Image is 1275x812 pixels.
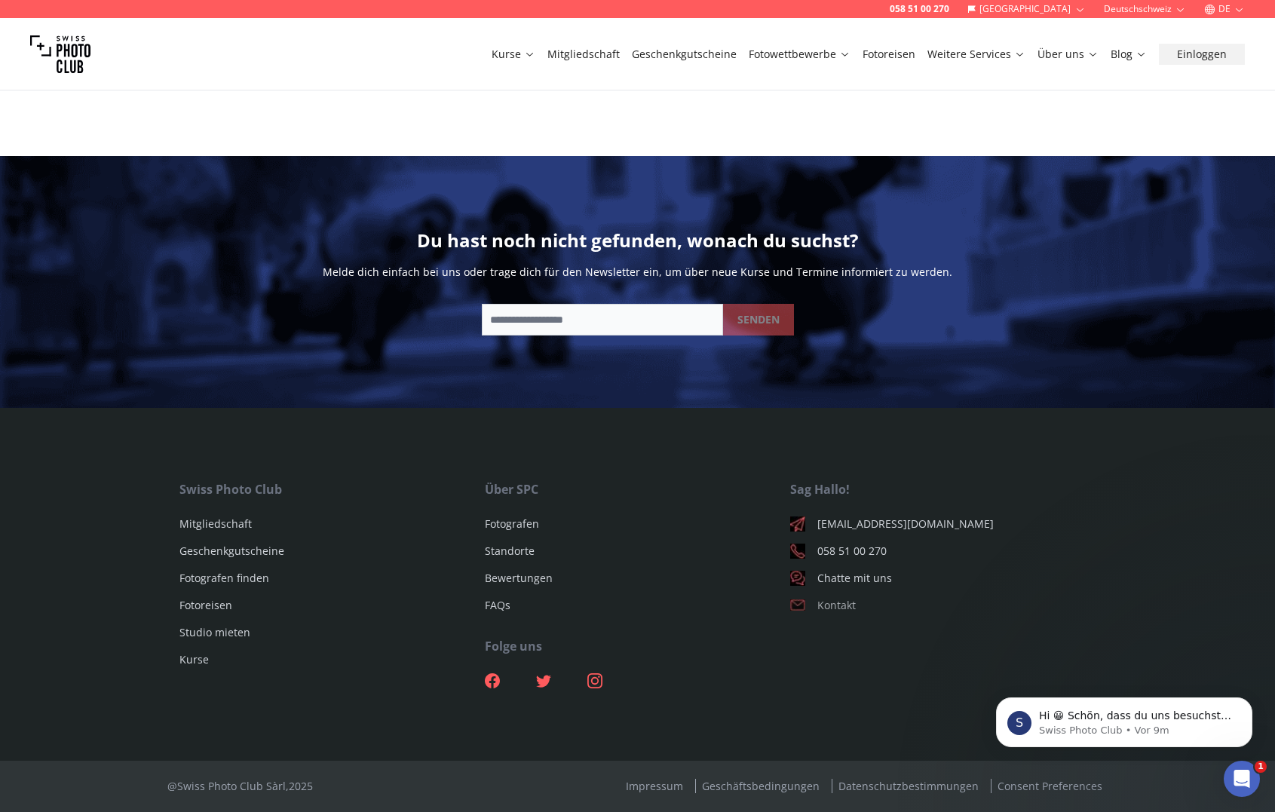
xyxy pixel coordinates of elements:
a: Datenschutzbestimmungen [832,779,985,793]
a: Impressum [620,779,689,793]
button: Geschenkgutscheine [626,44,743,65]
b: SENDEN [737,312,780,327]
button: Kurse [486,44,541,65]
a: Kurse [179,652,209,666]
button: Über uns [1031,44,1105,65]
a: Blog [1111,47,1147,62]
a: Studio mieten [179,625,250,639]
a: Mitgliedschaft [547,47,620,62]
button: Weitere Services [921,44,1031,65]
a: Über uns [1037,47,1099,62]
button: Blog [1105,44,1153,65]
iframe: Intercom live chat [1224,761,1260,797]
a: [EMAIL_ADDRESS][DOMAIN_NAME] [790,516,1096,532]
div: Über SPC [485,480,790,498]
iframe: Intercom notifications Nachricht [973,666,1275,771]
button: Mitgliedschaft [541,44,626,65]
a: 058 51 00 270 [790,544,1096,559]
a: Fotoreisen [863,47,915,62]
a: Chatte mit uns [790,571,1096,586]
div: Sag Hallo! [790,480,1096,498]
a: 058 51 00 270 [890,3,949,15]
a: Weitere Services [927,47,1025,62]
a: Geschäftsbedingungen [695,779,826,793]
a: Consent Preferences [991,779,1108,793]
a: Mitgliedschaft [179,516,252,531]
button: Einloggen [1159,44,1245,65]
p: Melde dich einfach bei uns oder trage dich für den Newsletter ein, um über neue Kurse und Termine... [323,265,952,280]
button: SENDEN [723,304,794,336]
a: Fotoreisen [179,598,232,612]
span: 1 [1255,761,1267,773]
a: Kurse [492,47,535,62]
a: Kontakt [790,598,1096,613]
a: Geschenkgutscheine [632,47,737,62]
a: Bewertungen [485,571,553,585]
button: Fotowettbewerbe [743,44,857,65]
a: Fotografen [485,516,539,531]
a: Standorte [485,544,535,558]
h2: Du hast noch nicht gefunden, wonach du suchst? [417,228,858,253]
a: Fotowettbewerbe [749,47,851,62]
div: Swiss Photo Club [179,480,485,498]
img: Swiss photo club [30,24,90,84]
div: Folge uns [485,637,790,655]
a: Fotografen finden [179,571,269,585]
div: @Swiss Photo Club Sàrl, 2025 [167,779,313,794]
a: FAQs [485,598,510,612]
a: Geschenkgutscheine [179,544,284,558]
button: Fotoreisen [857,44,921,65]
